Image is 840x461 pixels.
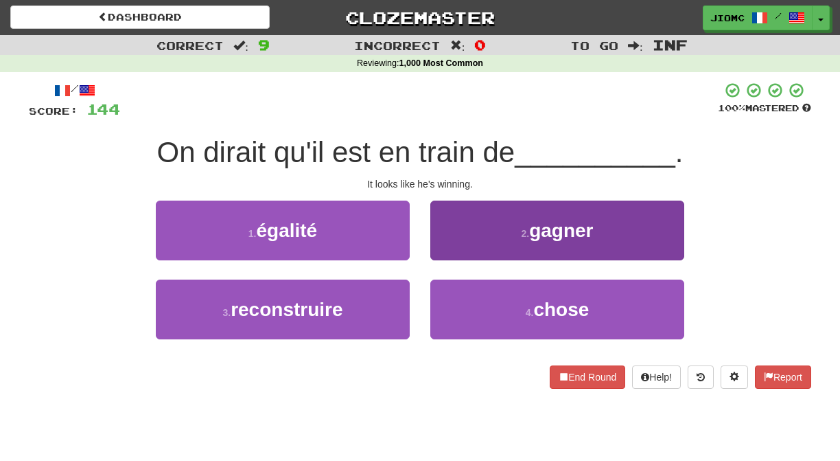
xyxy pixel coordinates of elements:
span: : [628,40,643,52]
span: On dirait qu'il est en train de [157,136,515,168]
span: / [775,11,782,21]
span: 144 [86,100,120,117]
a: Clozemaster [290,5,550,30]
div: It looks like he's winning. [29,177,811,191]
small: 1 . [248,228,257,239]
span: 9 [258,36,270,53]
span: Incorrect [354,38,441,52]
button: 2.gagner [430,201,684,260]
span: : [233,40,248,52]
button: 3.reconstruire [156,280,410,339]
span: gagner [529,220,593,241]
strong: 1,000 Most Common [399,58,483,68]
span: 0 [474,36,486,53]
span: : [450,40,465,52]
button: Report [755,366,811,389]
span: 100 % [718,102,745,113]
button: 4.chose [430,280,684,339]
button: Help! [632,366,681,389]
div: Mastered [718,102,811,115]
span: égalité [256,220,317,241]
span: Correct [156,38,224,52]
span: JioMc [710,12,745,24]
span: __________ [515,136,675,168]
a: Dashboard [10,5,270,29]
span: reconstruire [231,299,342,320]
small: 3 . [222,307,231,318]
small: 2 . [521,228,529,239]
a: JioMc / [703,5,813,30]
span: chose [533,299,589,320]
span: To go [570,38,618,52]
span: Inf [653,36,688,53]
small: 4 . [526,307,534,318]
div: / [29,82,120,99]
button: End Round [550,366,625,389]
button: Round history (alt+y) [688,366,714,389]
span: Score: [29,105,78,117]
span: . [675,136,684,168]
button: 1.égalité [156,201,410,260]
